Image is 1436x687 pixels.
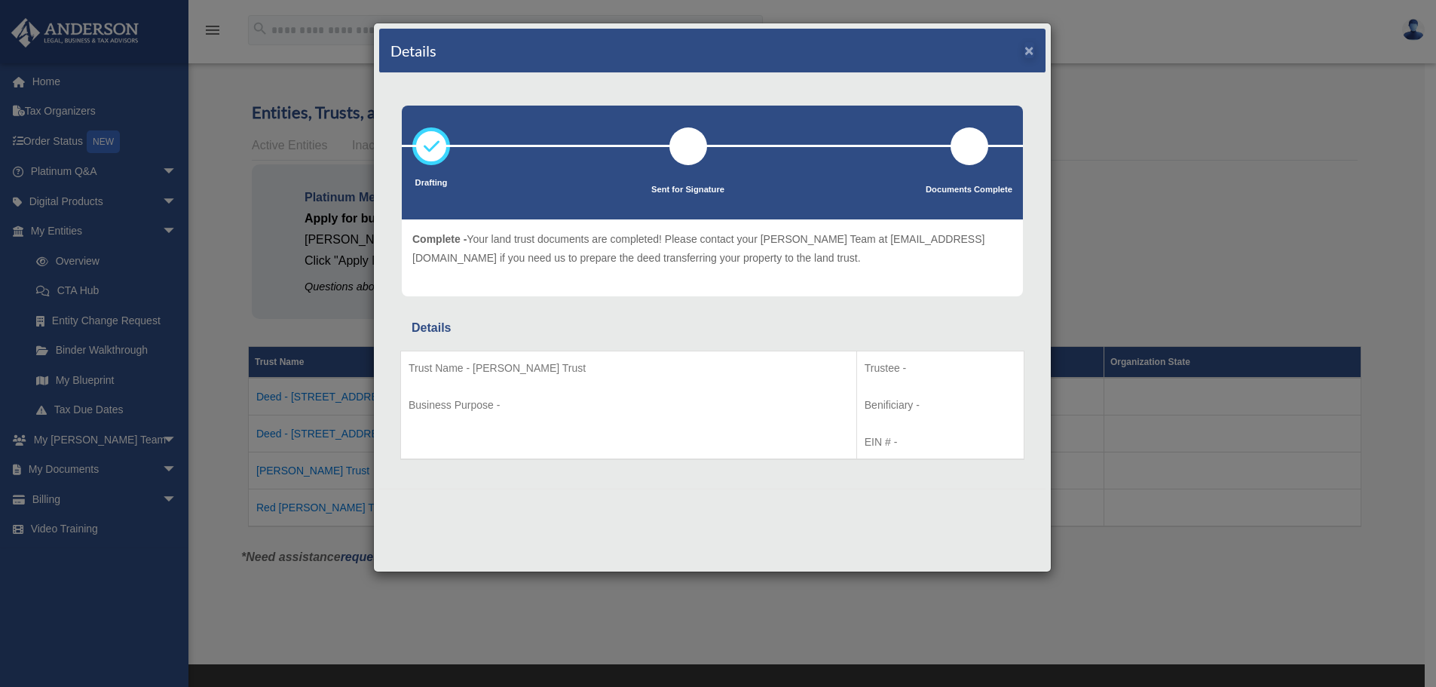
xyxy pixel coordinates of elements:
[1024,42,1034,58] button: ×
[409,359,849,378] p: Trust Name - [PERSON_NAME] Trust
[865,433,1016,452] p: EIN # -
[926,182,1012,198] p: Documents Complete
[409,396,849,415] p: Business Purpose -
[412,230,1012,267] p: Your land trust documents are completed! Please contact your [PERSON_NAME] Team at [EMAIL_ADDRESS...
[865,359,1016,378] p: Trustee -
[412,233,467,245] span: Complete -
[412,176,450,191] p: Drafting
[390,40,436,61] h4: Details
[412,317,1013,339] div: Details
[865,396,1016,415] p: Benificiary -
[651,182,724,198] p: Sent for Signature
